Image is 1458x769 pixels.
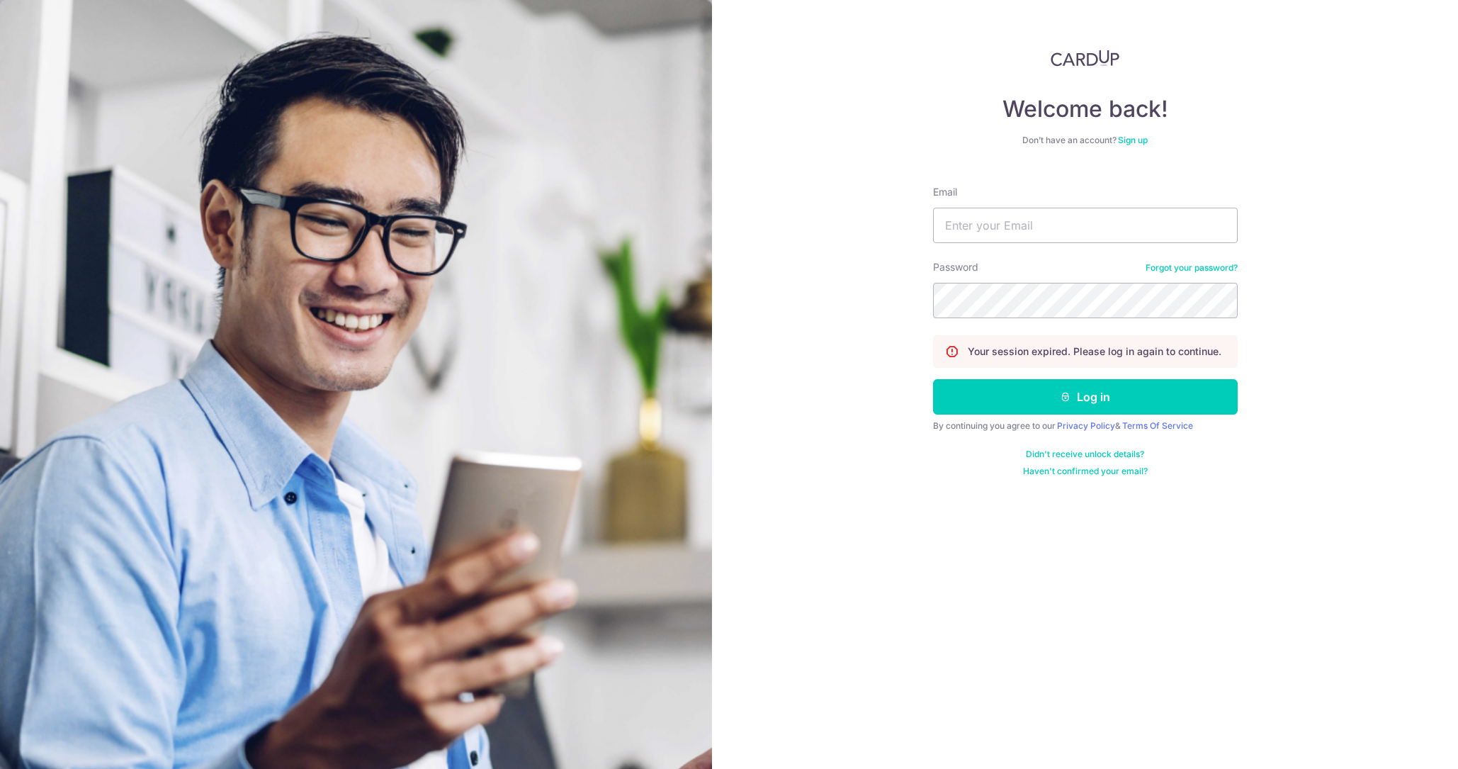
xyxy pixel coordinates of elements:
a: Privacy Policy [1057,420,1115,431]
div: Don’t have an account? [933,135,1238,146]
p: Your session expired. Please log in again to continue. [968,344,1221,359]
button: Log in [933,379,1238,415]
a: Haven't confirmed your email? [1023,466,1148,477]
label: Email [933,185,957,199]
label: Password [933,260,978,274]
a: Didn't receive unlock details? [1026,449,1144,460]
a: Forgot your password? [1146,262,1238,274]
div: By continuing you agree to our & [933,420,1238,432]
img: CardUp Logo [1051,50,1120,67]
a: Sign up [1118,135,1148,145]
h4: Welcome back! [933,95,1238,123]
input: Enter your Email [933,208,1238,243]
a: Terms Of Service [1122,420,1193,431]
